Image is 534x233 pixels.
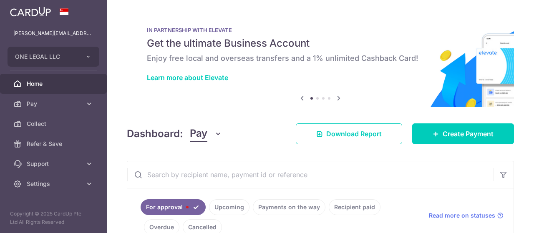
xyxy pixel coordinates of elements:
span: Pay [27,100,82,108]
a: Upcoming [209,199,249,215]
h5: Get the ultimate Business Account [147,37,494,50]
img: Renovation banner [127,13,514,107]
a: Read more on statuses [429,211,504,220]
span: Refer & Save [27,140,82,148]
p: IN PARTNERSHIP WITH ELEVATE [147,27,494,33]
a: Payments on the way [253,199,325,215]
a: For approval [141,199,206,215]
a: Recipient paid [329,199,380,215]
a: Learn more about Elevate [147,73,228,82]
button: ONE LEGAL LLC [8,47,99,67]
input: Search by recipient name, payment id or reference [127,161,494,188]
span: Create Payment [443,129,494,139]
span: Read more on statuses [429,211,495,220]
img: CardUp [10,7,51,17]
span: Support [27,160,82,168]
span: Collect [27,120,82,128]
h6: Enjoy free local and overseas transfers and a 1% unlimited Cashback Card! [147,53,494,63]
button: Pay [190,126,222,142]
a: Download Report [296,123,402,144]
span: Pay [190,126,207,142]
h4: Dashboard: [127,126,183,141]
span: ONE LEGAL LLC [15,53,77,61]
p: [PERSON_NAME][EMAIL_ADDRESS][DOMAIN_NAME] [13,29,93,38]
span: Settings [27,180,82,188]
span: Download Report [326,129,382,139]
a: Create Payment [412,123,514,144]
span: Home [27,80,82,88]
